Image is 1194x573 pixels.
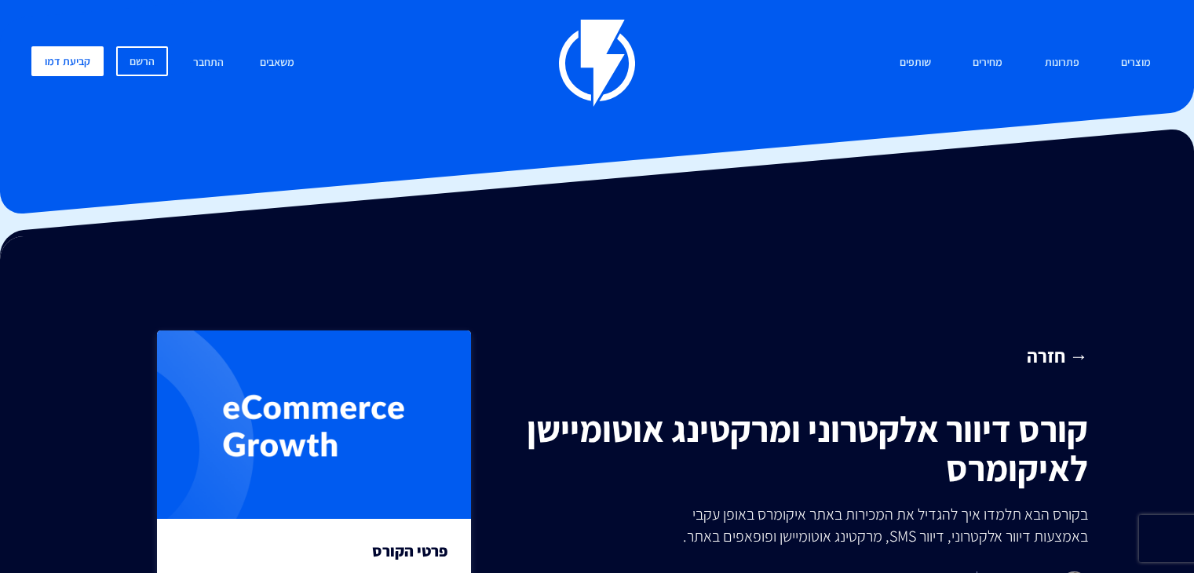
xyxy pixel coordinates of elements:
h3: פרטי הקורס [372,542,447,560]
a: הרשם [116,46,168,76]
a: משאבים [248,46,306,80]
a: מחירים [961,46,1014,80]
a: קביעת דמו [31,46,104,76]
a: → חזרה [525,342,1088,369]
a: פתרונות [1033,46,1091,80]
a: שותפים [888,46,943,80]
h1: קורס דיוור אלקטרוני ומרקטינג אוטומיישן לאיקומרס [525,409,1088,487]
p: בקורס הבא תלמדו איך להגדיל את המכירות באתר איקומרס באופן עקבי באמצעות דיוור אלקטרוני, דיוור SMS, ... [637,503,1088,547]
a: מוצרים [1109,46,1163,80]
a: התחבר [181,46,236,80]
